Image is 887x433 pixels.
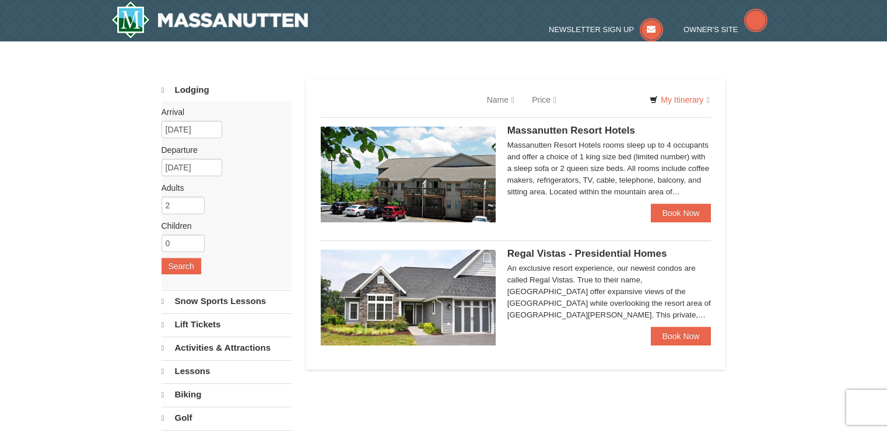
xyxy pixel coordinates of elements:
[162,407,292,429] a: Golf
[651,327,711,345] a: Book Now
[162,290,292,312] a: Snow Sports Lessons
[549,25,634,34] span: Newsletter Sign Up
[507,139,711,198] div: Massanutten Resort Hotels rooms sleep up to 4 occupants and offer a choice of 1 king size bed (li...
[162,360,292,382] a: Lessons
[478,88,523,111] a: Name
[162,337,292,359] a: Activities & Attractions
[162,383,292,406] a: Biking
[683,25,767,34] a: Owner's Site
[549,25,663,34] a: Newsletter Sign Up
[642,91,717,109] a: My Itinerary
[111,1,308,39] a: Massanutten Resort
[683,25,738,34] span: Owner's Site
[507,248,667,259] span: Regal Vistas - Presidential Homes
[651,204,711,222] a: Book Now
[321,250,496,345] img: 19218991-1-902409a9.jpg
[111,1,308,39] img: Massanutten Resort Logo
[162,144,283,156] label: Departure
[162,313,292,336] a: Lift Tickets
[162,258,201,274] button: Search
[507,125,635,136] span: Massanutten Resort Hotels
[523,88,565,111] a: Price
[162,220,283,232] label: Children
[321,127,496,222] img: 19219026-1-e3b4ac8e.jpg
[507,263,711,321] div: An exclusive resort experience, our newest condos are called Regal Vistas. True to their name, [G...
[162,182,283,194] label: Adults
[162,106,283,118] label: Arrival
[162,79,292,101] a: Lodging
